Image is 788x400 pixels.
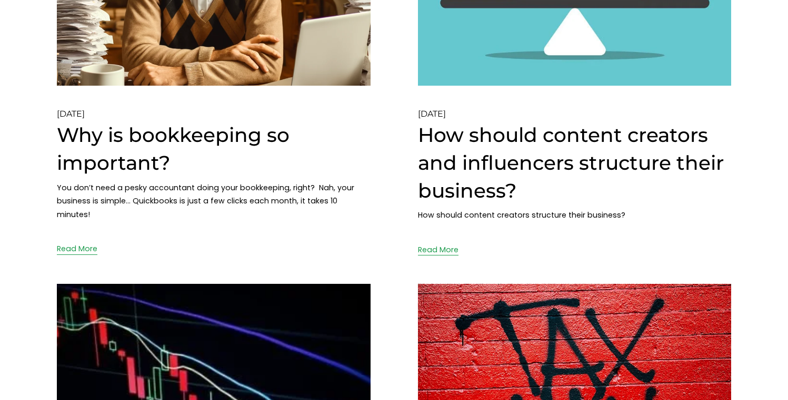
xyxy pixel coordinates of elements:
[418,222,458,258] a: Read More
[57,181,370,222] p: You don’t need a pesky accountant doing your bookkeeping, right? Nah, your business is simple… Qu...
[57,109,85,119] time: [DATE]
[418,123,724,202] a: How should content creators and influencers structure their business?
[418,209,731,222] p: How should content creators structure their business?
[418,109,446,119] time: [DATE]
[57,123,290,175] a: Why is bookkeeping so important?
[57,221,97,257] a: Read More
